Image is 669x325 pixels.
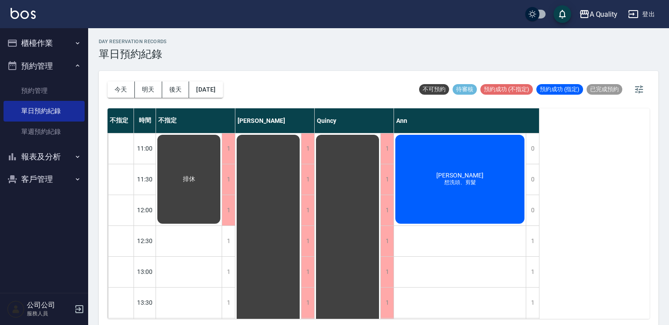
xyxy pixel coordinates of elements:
div: 1 [380,133,394,164]
div: A Quality [590,9,618,20]
div: 時間 [134,108,156,133]
div: 0 [526,195,539,225]
button: 登出 [624,6,658,22]
button: 明天 [135,81,162,98]
div: 1 [380,164,394,195]
p: 服務人員 [27,310,72,318]
span: [PERSON_NAME] [435,172,485,179]
button: [DATE] [189,81,223,98]
h2: day Reservation records [99,39,167,44]
div: 1 [380,195,394,225]
span: 預約成功 (指定) [536,85,583,93]
div: 0 [526,133,539,164]
span: 不可預約 [419,85,449,93]
img: Logo [11,8,36,19]
h3: 單日預約紀錄 [99,48,167,60]
div: 1 [380,288,394,318]
span: 預約成功 (不指定) [480,85,533,93]
span: 想洗頭、剪髮 [442,179,478,186]
span: 待審核 [453,85,477,93]
div: 1 [222,195,235,225]
button: A Quality [576,5,621,23]
div: 1 [222,164,235,195]
div: 1 [301,133,314,164]
button: 客戶管理 [4,168,85,191]
span: 已完成預約 [587,85,622,93]
h5: 公司公司 [27,301,72,310]
span: 排休 [181,175,197,183]
a: 單週預約紀錄 [4,122,85,142]
div: 1 [301,257,314,287]
div: 1 [526,288,539,318]
button: 預約管理 [4,55,85,78]
div: 不指定 [156,108,235,133]
div: 1 [380,226,394,256]
div: 1 [222,133,235,164]
div: 12:00 [134,195,156,225]
div: 0 [526,164,539,195]
button: 櫃檯作業 [4,32,85,55]
div: 13:30 [134,287,156,318]
div: 1 [301,288,314,318]
div: 1 [222,288,235,318]
button: 報表及分析 [4,145,85,168]
div: 不指定 [108,108,134,133]
div: 1 [526,226,539,256]
div: 12:30 [134,225,156,256]
div: 1 [526,257,539,287]
button: 後天 [162,81,190,98]
div: 1 [222,226,235,256]
div: Ann [394,108,539,133]
a: 預約管理 [4,81,85,101]
a: 單日預約紀錄 [4,101,85,121]
div: [PERSON_NAME] [235,108,315,133]
div: 1 [301,195,314,225]
div: 13:00 [134,256,156,287]
button: save [554,5,571,23]
img: Person [7,300,25,318]
div: 1 [301,164,314,195]
div: 11:00 [134,133,156,164]
button: 今天 [108,81,135,98]
div: 11:30 [134,164,156,195]
div: 1 [301,226,314,256]
div: Quincy [315,108,394,133]
div: 1 [380,257,394,287]
div: 1 [222,257,235,287]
